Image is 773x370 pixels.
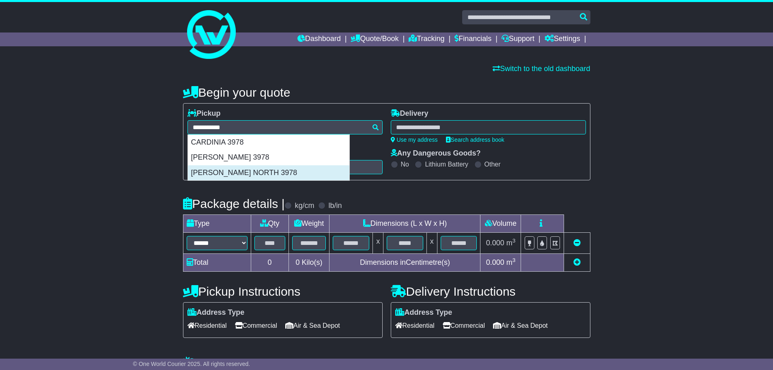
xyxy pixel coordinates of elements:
[391,149,481,158] label: Any Dangerous Goods?
[446,136,504,143] a: Search address book
[183,254,251,272] td: Total
[187,308,245,317] label: Address Type
[395,308,452,317] label: Address Type
[573,258,581,266] a: Add new item
[512,238,516,244] sup: 3
[187,319,227,332] span: Residential
[183,285,383,298] h4: Pickup Instructions
[401,160,409,168] label: No
[373,233,383,254] td: x
[251,215,289,233] td: Qty
[187,120,383,134] typeahead: Please provide city
[183,356,590,370] h4: Warranty & Insurance
[512,257,516,263] sup: 3
[235,319,277,332] span: Commercial
[409,32,444,46] a: Tracking
[289,215,329,233] td: Weight
[426,233,437,254] td: x
[573,239,581,247] a: Remove this item
[251,254,289,272] td: 0
[297,32,341,46] a: Dashboard
[486,258,504,266] span: 0.000
[133,361,250,367] span: © One World Courier 2025. All rights reserved.
[183,197,285,210] h4: Package details |
[188,150,349,165] div: [PERSON_NAME] 3978
[443,319,485,332] span: Commercial
[480,215,521,233] td: Volume
[329,254,480,272] td: Dimensions in Centimetre(s)
[425,160,468,168] label: Lithium Battery
[289,254,329,272] td: Kilo(s)
[295,201,314,210] label: kg/cm
[295,258,299,266] span: 0
[502,32,534,46] a: Support
[351,32,398,46] a: Quote/Book
[187,109,221,118] label: Pickup
[506,239,516,247] span: m
[545,32,580,46] a: Settings
[493,319,548,332] span: Air & Sea Depot
[486,239,504,247] span: 0.000
[454,32,491,46] a: Financials
[395,319,435,332] span: Residential
[329,215,480,233] td: Dimensions (L x W x H)
[188,165,349,181] div: [PERSON_NAME] NORTH 3978
[391,136,438,143] a: Use my address
[188,135,349,150] div: CARDINIA 3978
[183,215,251,233] td: Type
[391,109,428,118] label: Delivery
[391,285,590,298] h4: Delivery Instructions
[484,160,501,168] label: Other
[493,65,590,73] a: Switch to the old dashboard
[506,258,516,266] span: m
[183,86,590,99] h4: Begin your quote
[328,201,342,210] label: lb/in
[285,319,340,332] span: Air & Sea Depot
